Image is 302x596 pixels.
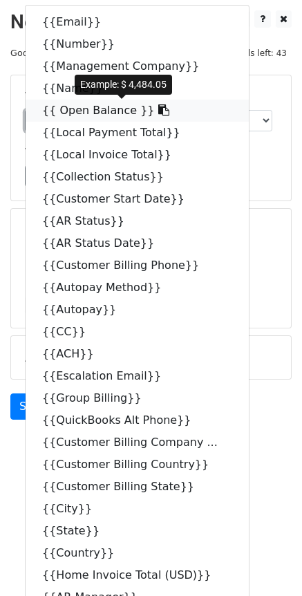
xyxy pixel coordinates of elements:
[26,100,249,122] a: {{ Open Balance }}
[10,10,292,34] h2: New Campaign
[75,75,172,95] div: Example: $ 4,484.05
[10,48,198,58] small: Google Sheet:
[26,33,249,55] a: {{Number}}
[26,232,249,254] a: {{AR Status Date}}
[10,393,56,420] a: Send
[26,55,249,77] a: {{Management Company}}
[26,299,249,321] a: {{Autopay}}
[26,454,249,476] a: {{Customer Billing Country}}
[26,564,249,586] a: {{Home Invoice Total (USD)}}
[26,254,249,277] a: {{Customer Billing Phone}}
[26,476,249,498] a: {{Customer Billing State}}
[26,77,249,100] a: {{Name}}
[26,343,249,365] a: {{ACH}}
[26,365,249,387] a: {{Escalation Email}}
[26,431,249,454] a: {{Customer Billing Company ...
[26,11,249,33] a: {{Email}}
[26,277,249,299] a: {{Autopay Method}}
[26,520,249,542] a: {{State}}
[26,210,249,232] a: {{AR Status}}
[26,321,249,343] a: {{CC}}
[26,498,249,520] a: {{City}}
[26,542,249,564] a: {{Country}}
[26,144,249,166] a: {{Local Invoice Total}}
[26,122,249,144] a: {{Local Payment Total}}
[26,166,249,188] a: {{Collection Status}}
[26,409,249,431] a: {{QuickBooks Alt Phone}}
[26,387,249,409] a: {{Group Billing}}
[233,530,302,596] iframe: Chat Widget
[26,188,249,210] a: {{Customer Start Date}}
